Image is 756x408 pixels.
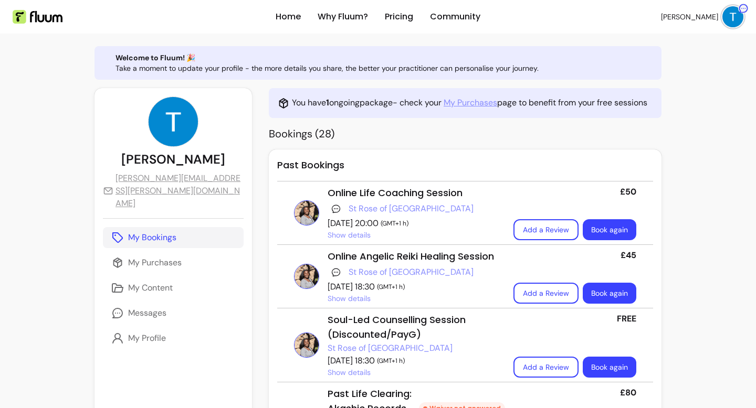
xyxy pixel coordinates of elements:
span: ( GMT+1 h ) [381,219,408,228]
span: Show details [328,367,371,378]
a: Why Fluum? [318,10,368,23]
div: Online Angelic Reiki Healing Session [328,249,505,264]
img: Fluum Logo [13,10,62,24]
b: Welcome to Fluum! 🎉 [115,53,195,62]
a: Home [276,10,301,23]
img: avatar [149,97,198,146]
b: 1 [326,97,329,108]
button: avatar[PERSON_NAME] [661,6,743,27]
p: £80 [620,386,636,399]
span: Click to open Provider profile [328,342,453,355]
span: Show details [328,293,371,304]
h2: Past Bookings [277,158,653,181]
span: ( GMT+1 h ) [377,283,405,291]
span: Click to open Provider profile [349,202,474,215]
p: My Bookings [128,231,176,244]
p: My Profile [128,332,166,345]
p: My Content [128,282,173,294]
div: Online Life Coaching Session [328,186,505,200]
p: FREE [617,313,636,325]
a: Book again [583,219,636,240]
p: Take a moment to update your profile - the more details you share, the better your practitioner c... [115,63,539,73]
p: £50 [620,186,636,198]
a: My Profile [103,328,244,349]
a: My Purchases [444,96,497,109]
p: Messages [128,307,166,319]
span: Click to open Provider profile [349,266,474,278]
img: avatar [722,6,743,27]
a: St Rose of [GEOGRAPHIC_DATA] [349,266,474,278]
p: [DATE] 18:30 [328,355,505,367]
a: [PERSON_NAME][EMAIL_ADDRESS][PERSON_NAME][DOMAIN_NAME] [103,172,244,210]
a: St Rose of [GEOGRAPHIC_DATA] [328,342,453,355]
h2: Bookings ( 28 ) [269,126,661,141]
a: My Purchases [103,252,244,273]
a: St Rose of [GEOGRAPHIC_DATA] [349,202,474,215]
a: My Content [103,277,244,298]
span: [PERSON_NAME] [661,12,718,22]
p: [DATE] 20:00 [328,217,505,230]
div: Soul-Led Counselling Session (Discounted/PayG) [328,313,505,342]
span: ( GMT+1 h ) [377,357,405,365]
p: [DATE] 18:30 [328,281,505,293]
button: Add a Review [513,219,579,240]
a: My Bookings [103,227,244,248]
a: Pricing [385,10,413,23]
div: You have ongoing package - check your page to benefit from your free sessions [269,88,661,118]
span: Show details [328,230,371,240]
img: Picture of St Rose of London [294,264,319,289]
button: Add a Review [513,357,579,378]
a: Community [430,10,480,23]
button: Add a Review [513,283,579,304]
a: Messages [103,303,244,324]
a: Book again [583,283,636,304]
img: Picture of St Rose of London [294,200,319,226]
p: My Purchases [128,256,182,269]
img: Picture of St Rose of London [294,332,319,358]
p: [PERSON_NAME] [121,151,225,168]
a: Book again [583,357,636,378]
p: £45 [621,249,636,262]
